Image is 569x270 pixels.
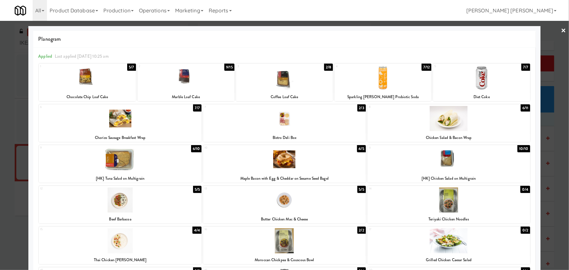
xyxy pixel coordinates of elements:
div: 125/5Beef Barbacoa [39,186,202,223]
div: 3 [237,64,285,69]
div: 11 [369,145,449,151]
div: [HK] Tuna Salad on Multigrain [39,174,202,183]
div: 2 [139,64,186,69]
div: 29/15Marble Loaf Cake [138,64,234,101]
div: 32/8Coffee Loaf Cake [236,64,333,101]
div: 7/12 [422,64,431,71]
div: 47/12Sparkling [PERSON_NAME] Probiotic Soda [335,64,431,101]
div: 5/5 [357,186,366,193]
div: 2/2 [357,227,366,234]
div: 140/4Teriyaki Chicken Noodles [367,186,530,223]
div: 10 [204,145,284,151]
div: 57/7Diet Coke [433,64,530,101]
div: 2/3 [357,104,366,112]
div: 14 [369,186,449,191]
div: 6 [40,104,120,110]
div: Butter Chicken Mac & Cheese [204,215,365,223]
div: Chicken Salad & Bacon Wrap [367,134,530,142]
div: Marble Loaf Cake [139,93,233,101]
div: 15/7Chocolate Chip Loaf Cake [39,64,136,101]
div: [HK] Chicken Salad on Multigrain [367,174,530,183]
div: 5/7 [127,64,136,71]
div: Butter Chicken Mac & Cheese [203,215,366,223]
div: 4/4 [192,227,202,234]
div: 9/15 [224,64,234,71]
div: Teriyaki Chicken Noodles [367,215,530,223]
div: Coffee Loaf Cake [236,93,333,101]
div: 9 [40,145,120,151]
div: 0/4 [520,186,530,193]
div: 17 [369,227,449,232]
div: Diet Coke [433,93,530,101]
div: 4 [336,64,383,69]
div: Thai Chicken [PERSON_NAME] [40,256,201,264]
div: Coffee Loaf Cake [237,93,332,101]
div: 72/3Bistro Deli Box [203,104,366,142]
div: Marble Loaf Cake [138,93,234,101]
div: 16 [204,227,284,232]
div: 5/5 [193,186,202,193]
span: Planogram [38,34,531,44]
div: Chorizo Sausage Breakfast Wrap [40,134,201,142]
div: Moroccan Chickpea & Couscous Bowl [204,256,365,264]
div: 5 [434,64,482,69]
div: 1 [40,64,87,69]
div: 86/11Chicken Salad & Bacon Wrap [367,104,530,142]
div: 2/8 [324,64,333,71]
div: 8 [369,104,449,110]
a: × [561,21,566,41]
div: 7/7 [521,64,530,71]
div: 67/7Chorizo Sausage Breakfast Wrap [39,104,202,142]
div: Chorizo Sausage Breakfast Wrap [39,134,202,142]
div: Teriyaki Chicken Noodles [368,215,529,223]
div: Bistro Deli Box [204,134,365,142]
div: 12 [40,186,120,191]
div: Sparkling [PERSON_NAME] Probiotic Soda [335,93,431,101]
div: Maple Bacon with Egg & Cheddar on Sesame Seed Bagel [203,174,366,183]
div: 6/11 [521,104,530,112]
div: 7/7 [193,104,202,112]
div: 170/2Grilled Chicken Caesar Salad [367,227,530,264]
img: Micromart [15,5,26,16]
div: 104/5Maple Bacon with Egg & Cheddar on Sesame Seed Bagel [203,145,366,183]
div: 135/5Butter Chicken Mac & Cheese [203,186,366,223]
div: 13 [204,186,284,191]
div: Bistro Deli Box [203,134,366,142]
div: Thai Chicken [PERSON_NAME] [39,256,202,264]
div: Grilled Chicken Caesar Salad [367,256,530,264]
div: 15 [40,227,120,232]
div: 10/10 [517,145,530,152]
div: 6/10 [191,145,202,152]
div: 154/4Thai Chicken [PERSON_NAME] [39,227,202,264]
div: Chocolate Chip Loaf Cake [40,93,135,101]
div: 4/5 [357,145,366,152]
div: 162/2Moroccan Chickpea & Couscous Bowl [203,227,366,264]
div: [HK] Chicken Salad on Multigrain [368,174,529,183]
div: 0/2 [521,227,530,234]
div: Beef Barbacoa [40,215,201,223]
div: Moroccan Chickpea & Couscous Bowl [203,256,366,264]
div: Sparkling [PERSON_NAME] Probiotic Soda [336,93,430,101]
div: [HK] Tuna Salad on Multigrain [40,174,201,183]
div: 96/10[HK] Tuna Salad on Multigrain [39,145,202,183]
div: 1110/10[HK] Chicken Salad on Multigrain [367,145,530,183]
div: Maple Bacon with Egg & Cheddar on Sesame Seed Bagel [204,174,365,183]
div: Chocolate Chip Loaf Cake [39,93,136,101]
span: Last applied [DATE] 10:25 am [55,53,109,59]
div: Grilled Chicken Caesar Salad [368,256,529,264]
div: 7 [204,104,284,110]
div: Beef Barbacoa [39,215,202,223]
div: Diet Coke [434,93,529,101]
span: Applied [38,53,52,59]
div: Chicken Salad & Bacon Wrap [368,134,529,142]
